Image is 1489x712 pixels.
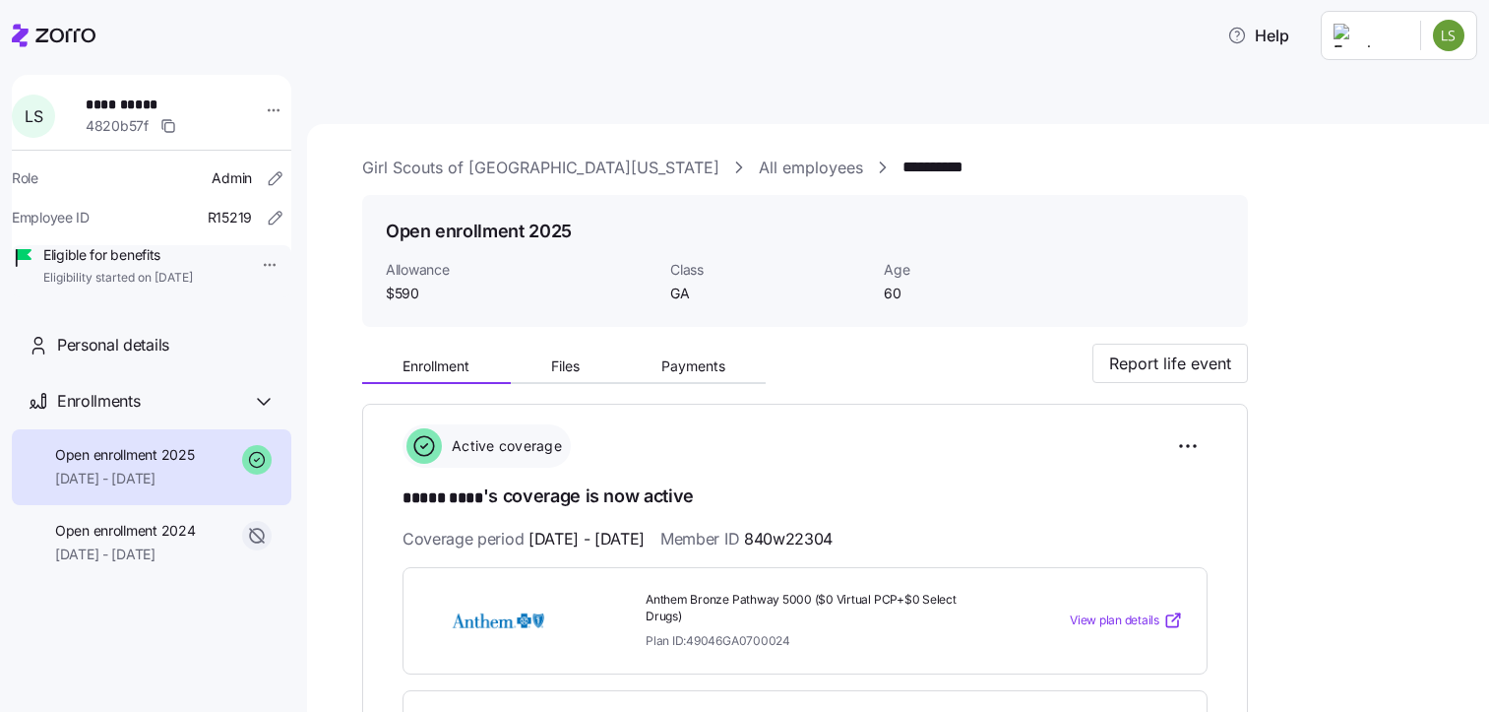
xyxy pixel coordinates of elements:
[43,245,193,265] span: Eligible for benefits
[403,527,645,551] span: Coverage period
[386,219,572,243] h1: Open enrollment 2025
[1070,611,1183,630] a: View plan details
[208,208,252,227] span: R15219
[759,156,863,180] a: All employees
[670,284,868,303] span: GA
[55,521,195,541] span: Open enrollment 2024
[528,527,645,551] span: [DATE] - [DATE]
[12,208,90,227] span: Employee ID
[12,168,38,188] span: Role
[646,632,790,649] span: Plan ID: 49046GA0700024
[43,270,193,287] span: Eligibility started on [DATE]
[55,469,194,488] span: [DATE] - [DATE]
[212,168,252,188] span: Admin
[55,445,194,465] span: Open enrollment 2025
[86,116,149,136] span: 4820b57f
[661,359,725,373] span: Payments
[646,592,990,625] span: Anthem Bronze Pathway 5000 ($0 Virtual PCP+$0 Select Drugs)
[744,527,833,551] span: 840w22304
[55,545,195,564] span: [DATE] - [DATE]
[403,484,1208,511] h1: 's coverage is now active
[1109,352,1231,375] span: Report life event
[427,598,569,643] img: Anthem
[1070,612,1159,630] span: View plan details
[660,527,833,551] span: Member ID
[551,359,580,373] span: Files
[25,108,42,124] span: L S
[403,359,469,373] span: Enrollment
[57,333,169,357] span: Personal details
[670,260,868,280] span: Class
[57,389,140,414] span: Enrollments
[386,260,654,280] span: Allowance
[446,436,562,456] span: Active coverage
[386,284,654,303] span: $590
[1092,344,1248,383] button: Report life event
[884,284,1082,303] span: 60
[884,260,1082,280] span: Age
[362,156,719,180] a: Girl Scouts of [GEOGRAPHIC_DATA][US_STATE]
